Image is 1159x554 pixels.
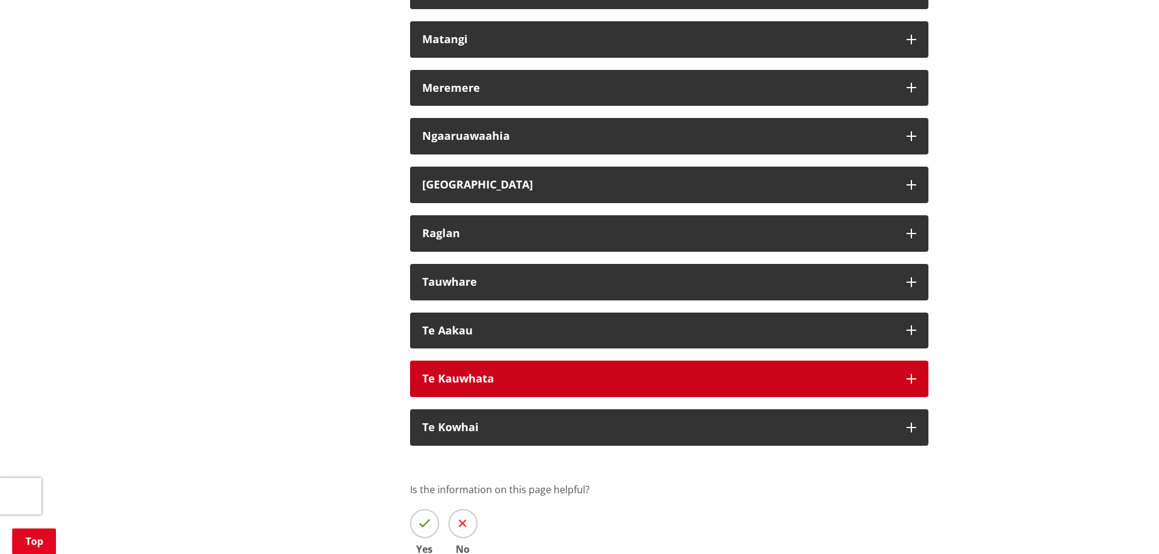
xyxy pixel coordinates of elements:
[410,409,928,446] button: Te Kowhai
[422,130,894,142] div: Ngaaruawaahia
[410,215,928,252] button: Raglan
[410,167,928,203] button: [GEOGRAPHIC_DATA]
[422,227,894,240] div: Raglan
[422,421,894,434] div: Te Kowhai
[12,528,56,554] a: Top
[410,361,928,397] button: Te Kauwhata
[410,313,928,349] button: Te Aakau
[422,276,894,288] div: Tauwhare
[410,264,928,300] button: Tauwhare
[410,21,928,58] button: Matangi
[422,179,894,191] div: [GEOGRAPHIC_DATA]
[422,82,894,94] div: Meremere
[422,373,894,385] div: Te Kauwhata
[410,544,439,554] span: Yes
[422,325,894,337] div: Te Aakau
[410,482,928,497] p: Is the information on this page helpful?
[410,70,928,106] button: Meremere
[410,118,928,154] button: Ngaaruawaahia
[448,544,478,554] span: No
[1103,503,1147,547] iframe: Messenger Launcher
[422,33,894,46] div: Matangi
